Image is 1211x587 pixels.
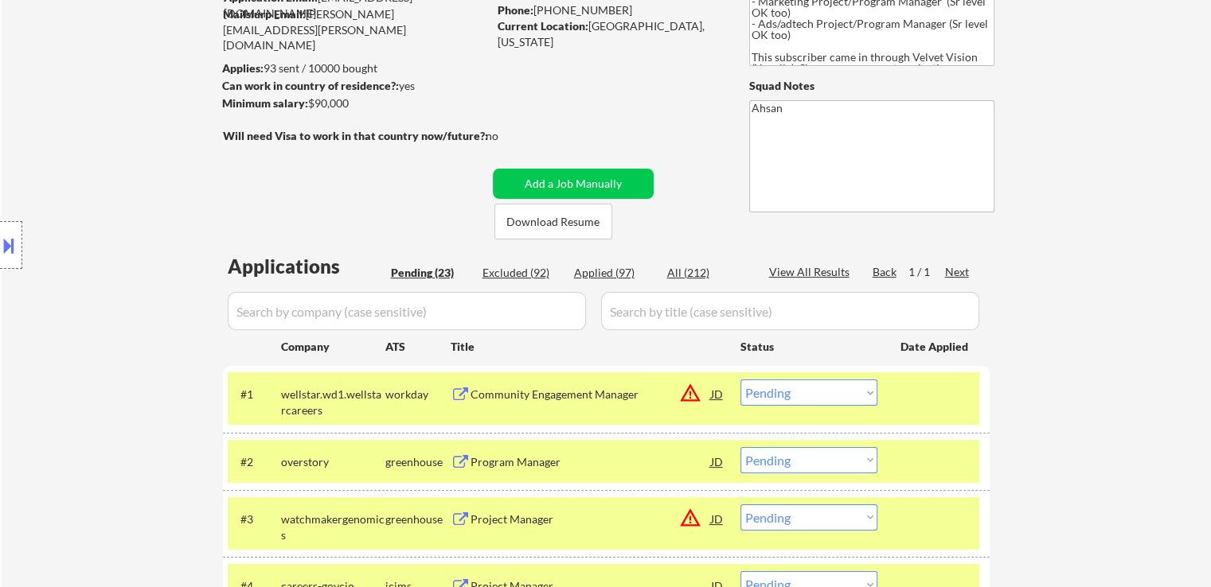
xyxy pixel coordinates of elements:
[498,3,533,17] strong: Phone:
[281,387,385,418] div: wellstar.wd1.wellstarcareers
[498,2,723,18] div: [PHONE_NUMBER]
[601,292,979,330] input: Search by title (case sensitive)
[223,7,306,21] strong: Mailslurp Email:
[945,264,971,280] div: Next
[471,454,711,470] div: Program Manager
[494,204,612,239] button: Download Resume
[222,61,264,75] strong: Applies:
[498,18,723,49] div: [GEOGRAPHIC_DATA], [US_STATE]
[740,332,877,360] div: Status
[223,6,487,53] div: [PERSON_NAME][EMAIL_ADDRESS][PERSON_NAME][DOMAIN_NAME]
[240,387,268,402] div: #1
[679,382,701,404] button: warning_amber
[873,264,898,280] div: Back
[471,387,711,402] div: Community Engagement Manager
[240,454,268,470] div: #2
[385,387,451,402] div: workday
[281,511,385,542] div: watchmakergenomics
[482,265,562,281] div: Excluded (92)
[385,339,451,355] div: ATS
[749,78,994,94] div: Squad Notes
[391,265,471,281] div: Pending (23)
[223,129,488,142] strong: Will need Visa to work in that country now/future?:
[486,128,531,144] div: no
[385,511,451,527] div: greenhouse
[709,447,725,476] div: JD
[498,19,588,33] strong: Current Location:
[451,339,725,355] div: Title
[900,339,971,355] div: Date Applied
[222,79,399,92] strong: Can work in country of residence?:
[281,339,385,355] div: Company
[240,511,268,527] div: #3
[228,292,586,330] input: Search by company (case sensitive)
[667,265,747,281] div: All (212)
[281,454,385,470] div: overstory
[574,265,654,281] div: Applied (97)
[493,169,654,199] button: Add a Job Manually
[679,507,701,529] button: warning_amber
[471,511,711,527] div: Project Manager
[385,454,451,470] div: greenhouse
[228,257,385,276] div: Applications
[222,78,482,94] div: yes
[222,60,487,76] div: 93 sent / 10000 bought
[709,504,725,533] div: JD
[709,379,725,408] div: JD
[908,264,945,280] div: 1 / 1
[222,96,308,110] strong: Minimum salary:
[769,264,854,280] div: View All Results
[222,95,487,111] div: $90,000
